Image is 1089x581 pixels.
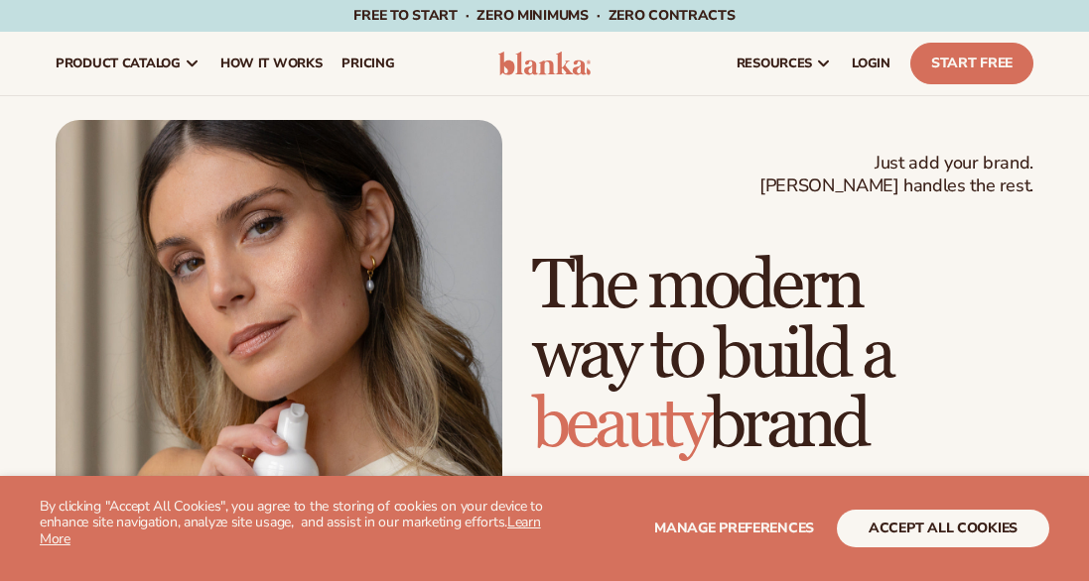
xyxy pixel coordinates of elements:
h1: The modern way to build a brand [532,252,1033,460]
a: LOGIN [842,32,900,95]
button: Manage preferences [654,510,814,547]
a: Learn More [40,513,541,548]
span: How It Works [220,56,323,71]
span: Manage preferences [654,519,814,537]
a: How It Works [210,32,333,95]
span: Just add your brand. [PERSON_NAME] handles the rest. [759,152,1033,198]
span: Free to start · ZERO minimums · ZERO contracts [353,6,735,25]
span: resources [737,56,812,71]
span: LOGIN [852,56,890,71]
span: product catalog [56,56,181,71]
a: Start Free [910,43,1033,84]
button: accept all cookies [837,510,1049,547]
span: beauty [532,383,708,467]
p: By clicking "Accept All Cookies", you agree to the storing of cookies on your device to enhance s... [40,499,545,548]
a: product catalog [46,32,210,95]
span: pricing [341,56,394,71]
a: pricing [332,32,404,95]
a: resources [727,32,842,95]
img: logo [498,52,591,75]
